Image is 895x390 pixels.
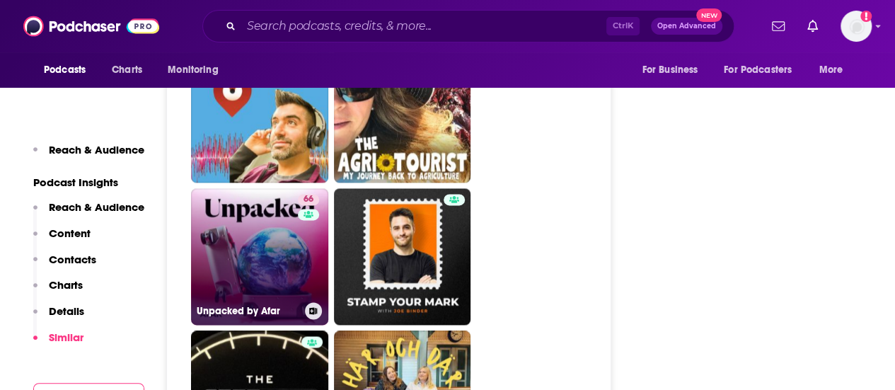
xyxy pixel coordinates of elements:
svg: Add a profile image [860,11,872,22]
span: Ctrl K [606,17,640,35]
a: 66Unpacked by Afar [191,188,328,326]
a: Show notifications dropdown [802,14,824,38]
span: Logged in as sohi.kang [841,11,872,42]
p: Reach & Audience [49,200,144,214]
span: Charts [112,60,142,80]
span: Monitoring [168,60,218,80]
button: Charts [33,278,83,304]
h3: Unpacked by Afar [197,305,299,317]
button: open menu [715,57,812,84]
a: 36 [334,45,471,183]
button: Reach & Audience [33,200,144,226]
button: open menu [34,57,104,84]
span: Open Advanced [657,23,716,30]
p: Podcast Insights [33,176,144,189]
button: Reach & Audience [33,143,144,169]
a: 16 [191,45,328,183]
span: Podcasts [44,60,86,80]
a: Show notifications dropdown [766,14,790,38]
span: For Business [642,60,698,80]
p: Contacts [49,253,96,266]
span: 66 [304,193,313,207]
input: Search podcasts, credits, & more... [241,15,606,38]
img: User Profile [841,11,872,42]
button: Open AdvancedNew [651,18,722,35]
button: open menu [632,57,715,84]
button: Content [33,226,91,253]
button: open menu [809,57,861,84]
span: For Podcasters [724,60,792,80]
span: New [696,8,722,22]
button: Details [33,304,84,331]
img: Podchaser - Follow, Share and Rate Podcasts [23,13,159,40]
button: Show profile menu [841,11,872,42]
span: More [819,60,843,80]
p: Charts [49,278,83,292]
p: Similar [49,331,83,344]
p: Details [49,304,84,318]
button: open menu [158,57,236,84]
a: 66 [298,194,319,205]
p: Content [49,226,91,240]
div: Search podcasts, credits, & more... [202,10,734,42]
button: Similar [33,331,83,357]
a: Charts [103,57,151,84]
button: Contacts [33,253,96,279]
p: Reach & Audience [49,143,144,156]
